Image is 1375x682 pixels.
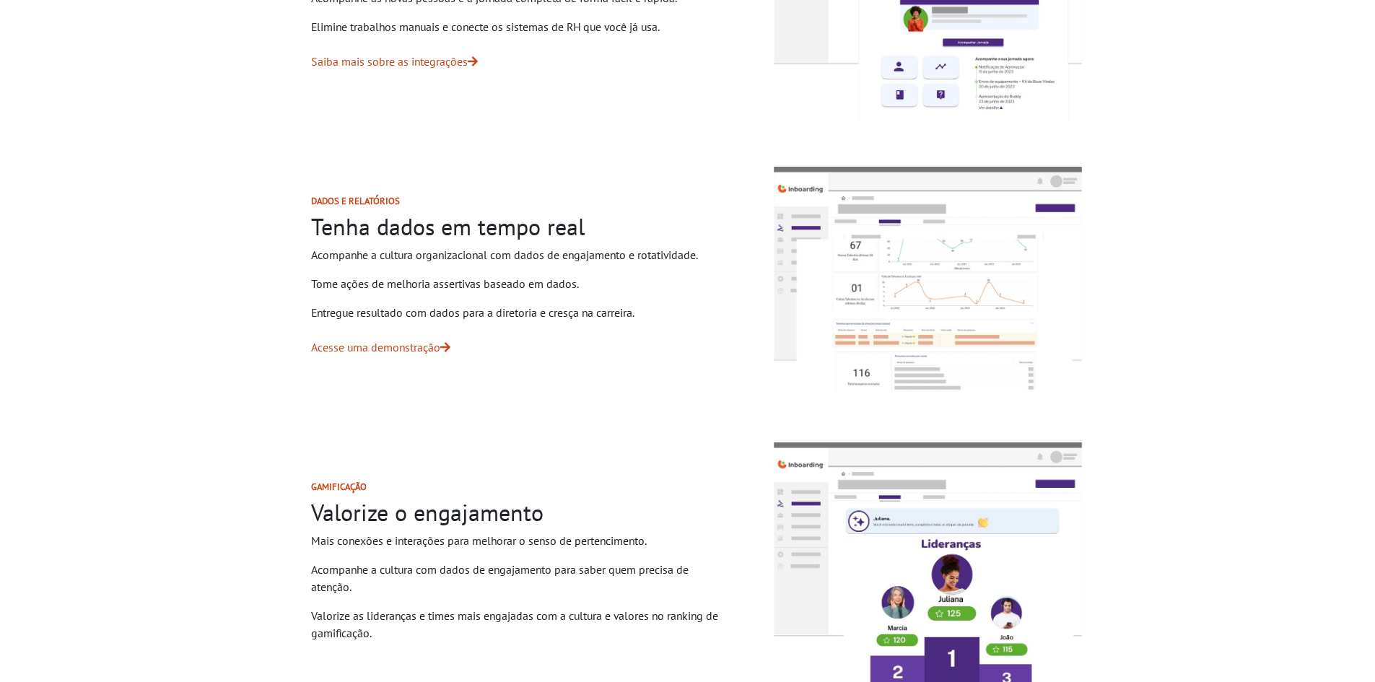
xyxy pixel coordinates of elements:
p: Acompanhe a cultura organizacional com dados de engajamento e rotatividade. [311,246,722,263]
input: Acessar Agora [95,59,285,87]
p: Valorize as lideranças e times mais engajadas com a cultura e valores no ranking de gamificação. [311,607,722,642]
h2: Gamificação [311,481,722,492]
h2: Dados e relatórios [311,196,722,206]
p: Entregue resultado com dados para a diretoria e cresça na carreira. [311,304,722,321]
p: Tome ações de melhoria assertivas baseado em dados. [311,275,722,292]
a: Saiba mais sobre as integrações [311,54,478,69]
p: Mais conexões e interações para melhorar o senso de pertencimento. [311,532,722,549]
a: Acesse uma demonstração [311,340,450,354]
p: Acompanhe a cultura com dados de engajamento para saber quem precisa de atenção. [311,561,722,595]
h2: Tenha dados em tempo real [311,213,722,240]
p: Elimine trabalhos manuais e conecte os sistemas de RH que você já usa. [311,18,722,35]
img: Imagem da solução da Inbaording monstrando dashboard com dados de people analytics. [767,161,1088,401]
h2: Valorize o engajamento [311,499,722,526]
